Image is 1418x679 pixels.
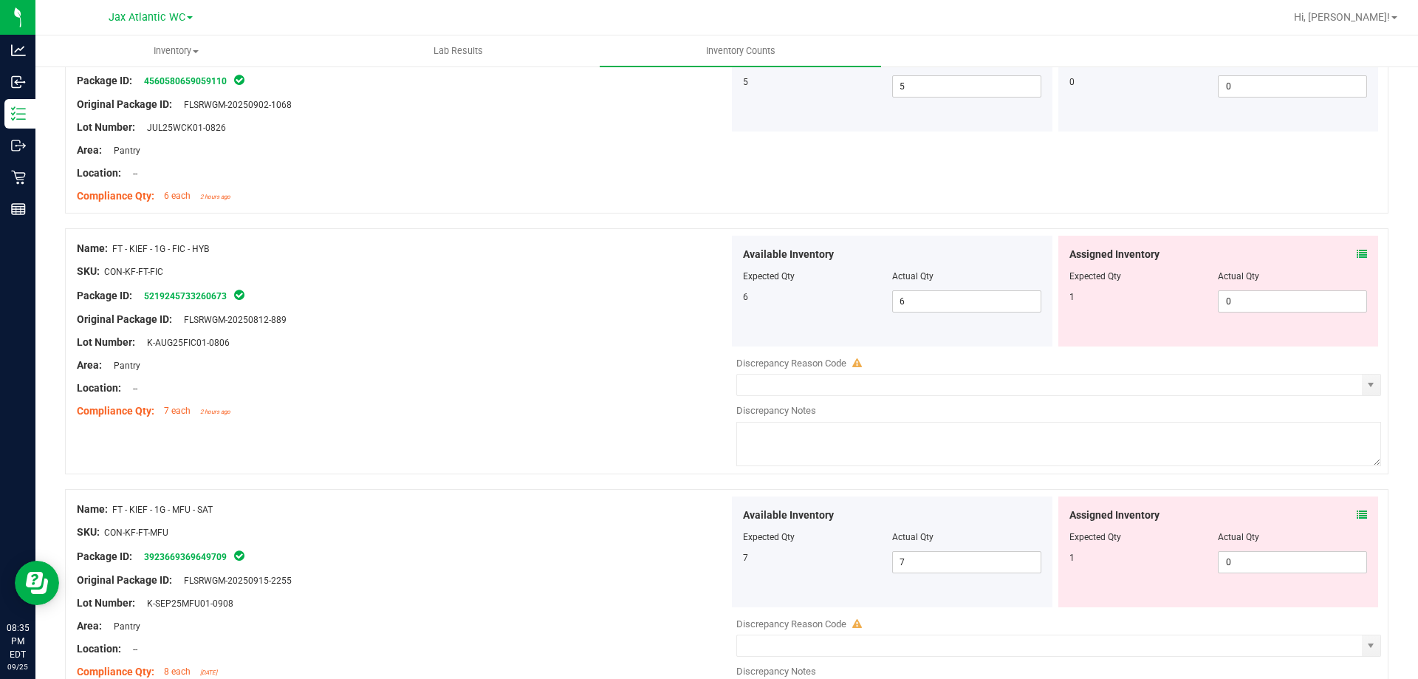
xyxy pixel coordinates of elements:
span: select [1362,635,1380,656]
inline-svg: Analytics [11,43,26,58]
div: Discrepancy Notes [736,664,1381,679]
span: In Sync [233,548,246,563]
span: Area: [77,359,102,371]
span: Package ID: [77,290,132,301]
span: 7 each [164,406,191,416]
span: Compliance Qty: [77,190,154,202]
span: Expected Qty [743,271,795,282]
span: Area: [77,144,102,156]
span: FT - KIEF - 1G - FIC - HYB [112,244,209,254]
span: Compliance Qty: [77,405,154,417]
span: Original Package ID: [77,98,172,110]
span: Pantry [106,146,140,156]
input: 7 [893,552,1041,573]
span: Name: [77,503,108,515]
span: Available Inventory [743,247,834,262]
a: 3923669369649709 [144,552,227,562]
span: Pantry [106,361,140,371]
a: Inventory [35,35,318,66]
inline-svg: Outbound [11,138,26,153]
a: Inventory Counts [600,35,882,66]
span: Lab Results [414,44,503,58]
span: Available Inventory [743,508,834,523]
span: FLSRWGM-20250915-2255 [177,576,292,586]
inline-svg: Inbound [11,75,26,89]
span: Lot Number: [77,597,135,609]
iframe: Resource center [15,561,59,605]
span: K-AUG25FIC01-0806 [140,338,230,348]
span: 6 each [164,191,191,201]
span: K-SEP25MFU01-0908 [140,598,233,609]
span: Assigned Inventory [1069,508,1160,523]
span: select [1362,375,1380,395]
span: Compliance Qty: [77,666,154,678]
div: 0 [1069,75,1219,89]
span: Pantry [106,621,140,632]
span: Original Package ID: [77,574,172,586]
span: Hi, [PERSON_NAME]! [1294,11,1390,23]
span: Package ID: [77,550,132,562]
a: 5219245733260673 [144,291,227,301]
div: Expected Qty [1069,270,1219,283]
span: Lot Number: [77,121,135,133]
input: 0 [1219,76,1366,97]
span: SKU: [77,526,100,538]
span: Discrepancy Reason Code [736,618,846,629]
span: Lot Number: [77,336,135,348]
span: 2 hours ago [200,409,230,415]
span: In Sync [233,287,246,302]
a: 4560580659059110 [144,76,227,86]
span: 2 hours ago [200,194,230,200]
inline-svg: Inventory [11,106,26,121]
inline-svg: Retail [11,170,26,185]
span: Location: [77,643,121,655]
span: Actual Qty [892,532,934,542]
span: 6 [743,292,748,302]
input: 5 [893,76,1041,97]
div: Expected Qty [1069,530,1219,544]
span: CON-KF-FT-MFU [104,528,168,538]
span: In Sync [233,72,246,87]
span: Expected Qty [743,532,795,542]
div: Discrepancy Notes [736,403,1381,418]
span: 7 [743,553,748,563]
p: 08:35 PM EDT [7,621,29,661]
span: -- [126,644,137,655]
inline-svg: Reports [11,202,26,216]
span: JUL25WCK01-0826 [140,123,226,133]
a: Lab Results [318,35,600,66]
span: FLSRWGM-20250812-889 [177,315,287,325]
span: Location: [77,167,121,179]
input: 0 [1219,552,1366,573]
div: Actual Qty [1218,530,1367,544]
div: Actual Qty [1218,270,1367,283]
span: Original Package ID: [77,313,172,325]
span: Area: [77,620,102,632]
span: SKU: [77,265,100,277]
span: 5 [743,77,748,87]
span: Inventory [36,44,317,58]
span: Jax Atlantic WC [109,11,185,24]
span: Assigned Inventory [1069,247,1160,262]
span: Discrepancy Reason Code [736,358,846,369]
input: 6 [893,291,1041,312]
span: Actual Qty [892,271,934,282]
span: Inventory Counts [686,44,795,58]
span: FLSRWGM-20250902-1068 [177,100,292,110]
span: -- [126,383,137,394]
span: FT - KIEF - 1G - MFU - SAT [112,505,213,515]
span: 8 each [164,666,191,677]
span: Package ID: [77,75,132,86]
span: [DATE] [200,669,217,676]
span: CON-KF-FT-FIC [104,267,163,277]
input: 0 [1219,291,1366,312]
span: -- [126,168,137,179]
div: 1 [1069,290,1219,304]
span: Location: [77,382,121,394]
p: 09/25 [7,661,29,672]
div: 1 [1069,551,1219,564]
span: Name: [77,242,108,254]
